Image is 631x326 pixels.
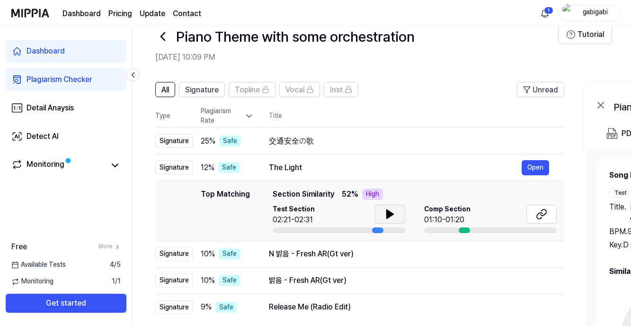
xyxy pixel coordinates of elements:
[155,161,193,175] div: Signature
[201,275,215,286] span: 10 %
[155,247,193,261] div: Signature
[27,159,64,172] div: Monitoring
[218,162,240,173] div: Safe
[269,136,549,147] div: 交通安全の歌
[11,260,66,270] span: Available Tests
[155,52,558,63] h2: [DATE] 10:09 PM
[62,8,101,19] a: Dashboard
[273,189,334,200] span: Section Similarity
[173,8,201,19] a: Contact
[155,105,193,128] th: Type
[424,205,471,214] span: Comp Section
[362,189,383,200] div: High
[279,82,320,97] button: Vocal
[11,241,27,253] span: Free
[6,40,126,63] a: Dashboard
[155,134,193,148] div: Signature
[269,248,549,260] div: N 밝음 - Fresh AR(Gt ver)
[6,294,126,313] button: Get started
[201,162,214,173] span: 12 %
[27,45,65,57] div: Dashboard
[27,102,74,114] div: Detail Anaysis
[533,84,558,96] span: Unread
[235,84,260,96] span: Topline
[330,84,343,96] span: Inst
[27,131,59,142] div: Detect AI
[161,84,169,96] span: All
[544,7,553,14] div: 1
[201,248,215,260] span: 10 %
[110,260,121,270] span: 4 / 5
[229,82,276,97] button: Topline
[285,84,304,96] span: Vocal
[112,277,121,286] span: 1 / 1
[342,189,358,200] span: 52 %
[517,82,564,97] button: Unread
[219,136,241,147] div: Safe
[201,107,254,125] div: Plagiarism Rate
[201,189,250,233] div: Top Matching
[539,8,551,19] img: 알림
[324,82,358,97] button: Inst
[179,82,225,97] button: Signature
[98,243,121,251] a: More
[27,74,92,85] div: Plagiarism Checker
[201,301,212,313] span: 9 %
[155,273,193,288] div: Signature
[269,105,564,127] th: Title
[577,8,613,18] div: gabigabi
[155,300,193,315] div: Signature
[11,159,106,172] a: Monitoring
[219,275,240,286] div: Safe
[215,302,237,313] div: Safe
[609,201,626,224] span: Title .
[185,84,219,96] span: Signature
[155,82,175,97] button: All
[424,214,471,226] div: 01:10-01:20
[273,205,315,214] span: Test Section
[522,160,549,175] button: Open
[559,5,620,21] button: profilegabigabi
[108,8,132,19] a: Pricing
[269,162,522,173] div: The Light
[6,97,126,119] a: Detail Anaysis
[269,301,549,313] div: Release Me (Radio Edit)
[606,128,618,139] img: PDF Download
[273,214,315,226] div: 02:21-02:31
[140,8,165,19] a: Update
[219,248,240,260] div: Safe
[558,25,612,44] button: Tutorial
[176,27,415,46] h1: Piano Theme with some orchestration
[6,68,126,91] a: Plagiarism Checker
[537,6,552,21] button: 알림1
[562,4,574,23] img: profile
[6,125,126,148] a: Detect AI
[11,277,53,286] span: Monitoring
[269,275,549,286] div: 밝음 - Fresh AR(Gt ver)
[201,136,215,147] span: 25 %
